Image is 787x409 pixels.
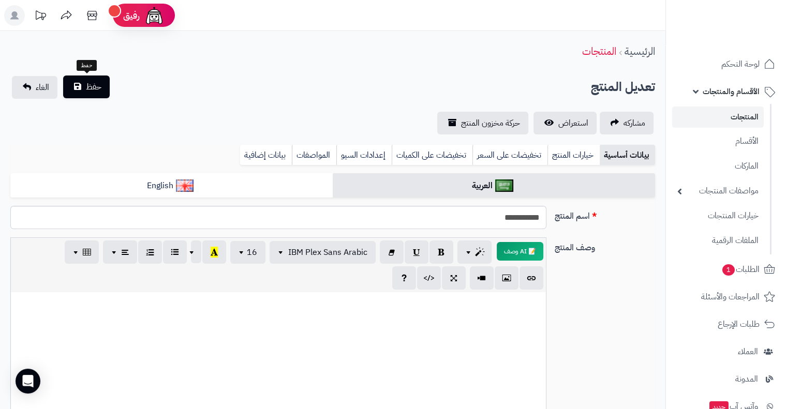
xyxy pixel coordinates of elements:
[247,246,257,259] span: 16
[292,145,336,165] a: المواصفات
[672,130,764,153] a: الأقسام
[591,77,655,98] h2: تعديل المنتج
[547,145,600,165] a: خيارات المنتج
[437,112,528,134] a: حركة مخزون المنتج
[533,112,597,134] a: استعراض
[672,339,781,364] a: العملاء
[27,5,53,28] a: تحديثات المنصة
[472,145,547,165] a: تخفيضات على السعر
[672,230,764,252] a: الملفات الرقمية
[497,242,543,261] button: 📝 AI وصف
[10,173,333,199] a: English
[738,344,758,359] span: العملاء
[672,180,764,202] a: مواصفات المنتجات
[600,112,654,134] a: مشاركه
[270,241,376,264] button: IBM Plex Sans Arabic
[672,284,781,309] a: المراجعات والأسئلة
[600,145,655,165] a: بيانات أساسية
[672,52,781,77] a: لوحة التحكم
[722,264,735,276] span: 1
[551,237,659,254] label: وصف المنتج
[672,107,764,128] a: المنتجات
[288,246,367,259] span: IBM Plex Sans Arabic
[176,179,194,192] img: English
[672,257,781,282] a: الطلبات1
[703,84,760,99] span: الأقسام والمنتجات
[558,117,588,129] span: استعراض
[718,317,760,331] span: طلبات الإرجاع
[672,205,764,227] a: خيارات المنتجات
[16,369,40,393] div: Open Intercom Messenger
[461,117,520,129] span: حركة مخزون المنتج
[123,9,140,22] span: رفيق
[701,290,760,304] span: المراجعات والأسئلة
[86,81,101,93] span: حفظ
[240,145,292,165] a: بيانات إضافية
[672,155,764,177] a: الماركات
[336,145,392,165] a: إعدادات السيو
[672,312,781,337] a: طلبات الإرجاع
[77,60,97,71] div: حفظ
[735,372,758,386] span: المدونة
[495,179,513,192] img: العربية
[551,206,659,222] label: اسم المنتج
[721,262,760,277] span: الطلبات
[230,241,265,264] button: 16
[12,76,57,99] a: الغاء
[333,173,655,199] a: العربية
[582,43,616,59] a: المنتجات
[144,5,165,26] img: ai-face.png
[721,57,760,71] span: لوحة التحكم
[623,117,645,129] span: مشاركه
[392,145,472,165] a: تخفيضات على الكميات
[625,43,655,59] a: الرئيسية
[36,81,49,94] span: الغاء
[672,367,781,391] a: المدونة
[63,75,110,98] button: حفظ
